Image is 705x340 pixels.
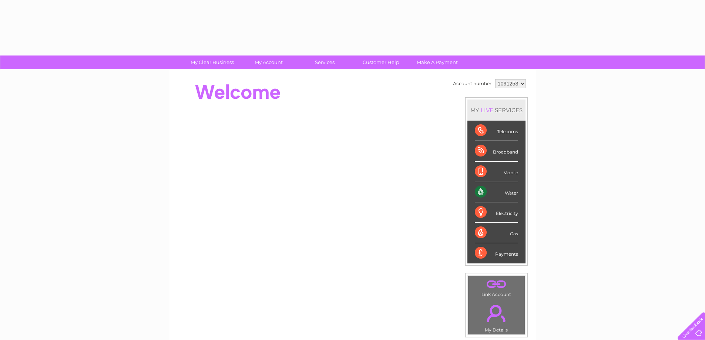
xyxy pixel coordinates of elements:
a: Customer Help [350,55,412,69]
div: Water [475,182,518,202]
div: Mobile [475,162,518,182]
div: Broadband [475,141,518,161]
div: Telecoms [475,121,518,141]
td: Account number [451,77,493,90]
a: My Clear Business [182,55,243,69]
div: LIVE [479,107,495,114]
a: Services [294,55,355,69]
a: . [470,300,523,326]
div: Gas [475,223,518,243]
div: Electricity [475,202,518,223]
div: MY SERVICES [467,100,526,121]
td: Link Account [468,276,525,299]
a: Make A Payment [407,55,468,69]
a: . [470,278,523,291]
div: Payments [475,243,518,263]
td: My Details [468,299,525,335]
a: My Account [238,55,299,69]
